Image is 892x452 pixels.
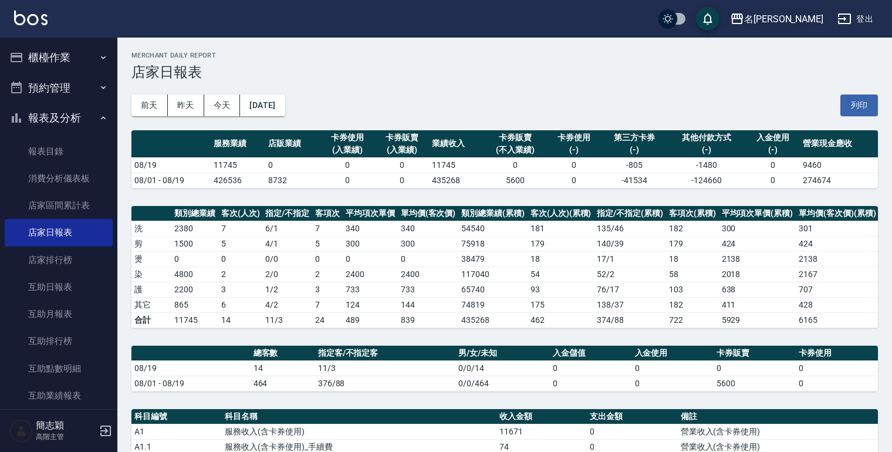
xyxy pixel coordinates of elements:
td: 1 / 2 [262,282,312,297]
td: 0 [374,173,429,188]
th: 收入金額 [496,409,587,424]
td: 3 [218,282,263,297]
button: 前天 [131,95,168,116]
div: (入業績) [377,144,426,156]
td: 179 [666,236,719,251]
td: 707 [796,282,879,297]
th: 科目編號 [131,409,222,424]
a: 消費分析儀表板 [5,165,113,192]
td: 營業收入(含卡券使用) [678,424,878,439]
td: 5600 [714,376,796,391]
td: 0 [796,376,878,391]
td: 18 [666,251,719,267]
td: 5600 [484,173,547,188]
td: 18 [528,251,594,267]
td: 08/19 [131,157,211,173]
div: (不入業績) [487,144,544,156]
th: 男/女/未知 [455,346,550,361]
td: 340 [343,221,398,236]
th: 入金儲值 [550,346,632,361]
td: 2200 [171,282,218,297]
td: 135 / 46 [594,221,666,236]
td: 9460 [800,157,878,173]
td: 175 [528,297,594,312]
td: 5 [312,236,343,251]
td: 424 [796,236,879,251]
td: 11/3 [262,312,312,328]
button: 名[PERSON_NAME] [725,7,828,31]
button: save [696,7,719,31]
td: -124660 [668,173,746,188]
td: 11671 [496,424,587,439]
td: 2 [218,267,263,282]
th: 卡券販賣 [714,346,796,361]
td: 117040 [458,267,528,282]
td: 7 [218,221,263,236]
td: 護 [131,282,171,297]
td: 733 [398,282,459,297]
td: 0/0/14 [455,360,550,376]
td: 93 [528,282,594,297]
td: 411 [719,297,796,312]
td: 11745 [429,157,484,173]
div: 卡券販賣 [377,131,426,144]
td: 138 / 37 [594,297,666,312]
button: 櫃檯作業 [5,42,113,73]
td: 0 [547,173,602,188]
td: 300 [343,236,398,251]
td: 染 [131,267,171,282]
td: 638 [719,282,796,297]
td: 300 [398,236,459,251]
td: 0 [343,251,398,267]
td: 54540 [458,221,528,236]
td: 424 [719,236,796,251]
h5: 簡志穎 [36,420,96,431]
td: 08/01 - 08/19 [131,173,211,188]
td: 14 [218,312,263,328]
td: 0 [171,251,218,267]
a: 互助業績報表 [5,382,113,409]
div: (-) [748,144,797,156]
th: 業績收入 [429,130,484,158]
td: 0 [587,424,677,439]
th: 營業現金應收 [800,130,878,158]
button: 今天 [204,95,241,116]
td: 426536 [211,173,265,188]
td: 08/01 - 08/19 [131,376,251,391]
td: 865 [171,297,218,312]
td: -805 [602,157,668,173]
td: 58 [666,267,719,282]
td: 52 / 2 [594,267,666,282]
td: 3 [312,282,343,297]
p: 高階主管 [36,431,96,442]
div: (-) [671,144,743,156]
td: 2400 [398,267,459,282]
a: 店家區間累計表 [5,192,113,219]
th: 客次(人次) [218,206,263,221]
td: 65740 [458,282,528,297]
td: 462 [528,312,594,328]
td: 剪 [131,236,171,251]
td: A1 [131,424,222,439]
td: 38479 [458,251,528,267]
button: 昨天 [168,95,204,116]
div: 名[PERSON_NAME] [744,12,823,26]
a: 互助日報表 [5,274,113,301]
td: 24 [312,312,343,328]
div: (入業績) [323,144,371,156]
a: 互助排行榜 [5,328,113,355]
h2: Merchant Daily Report [131,52,878,59]
td: 464 [251,376,315,391]
td: 181 [528,221,594,236]
th: 平均項次單價(累積) [719,206,796,221]
td: 0 [374,157,429,173]
td: 0 [265,157,320,173]
td: 0 [745,173,800,188]
th: 科目名稱 [222,409,496,424]
td: 0 [218,251,263,267]
td: 燙 [131,251,171,267]
td: 0 [398,251,459,267]
td: 124 [343,297,398,312]
td: 0/0/464 [455,376,550,391]
td: 洗 [131,221,171,236]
